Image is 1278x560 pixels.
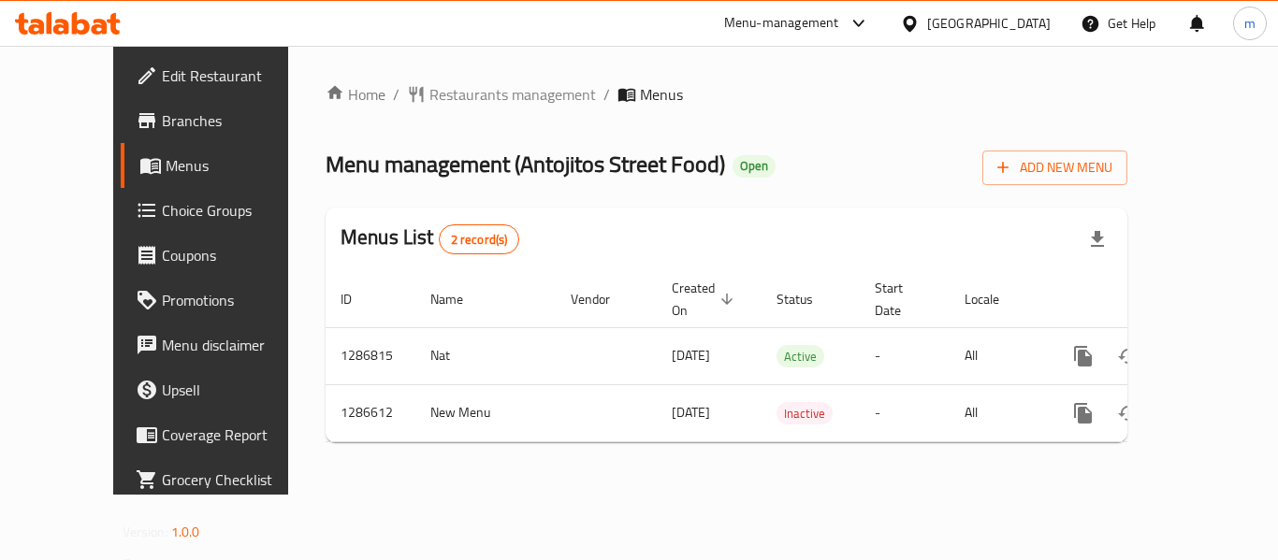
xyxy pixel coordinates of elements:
[875,277,927,322] span: Start Date
[429,83,596,106] span: Restaurants management
[777,403,833,424] span: Inactive
[777,288,837,310] span: Status
[415,384,556,441] td: New Menu
[733,155,776,178] div: Open
[326,83,1127,106] nav: breadcrumb
[997,156,1112,179] span: Add New Menu
[777,345,824,367] div: Active
[326,143,725,185] span: Menu management ( Antojitos Street Food )
[672,277,739,322] span: Created On
[950,384,1046,441] td: All
[672,400,710,424] span: [DATE]
[162,244,312,266] span: Coupons
[121,412,327,457] a: Coverage Report
[571,288,634,310] span: Vendor
[1106,391,1151,436] button: Change Status
[1106,334,1151,379] button: Change Status
[439,224,520,254] div: Total records count
[407,83,596,106] a: Restaurants management
[982,151,1127,185] button: Add New Menu
[326,271,1256,442] table: enhanced table
[162,199,312,222] span: Choice Groups
[341,223,519,254] h2: Menus List
[166,154,312,177] span: Menus
[162,379,312,401] span: Upsell
[121,278,327,323] a: Promotions
[162,109,312,132] span: Branches
[724,12,839,35] div: Menu-management
[640,83,683,106] span: Menus
[121,188,327,233] a: Choice Groups
[1061,391,1106,436] button: more
[121,53,327,98] a: Edit Restaurant
[603,83,610,106] li: /
[440,231,519,249] span: 2 record(s)
[162,289,312,311] span: Promotions
[733,158,776,174] span: Open
[121,98,327,143] a: Branches
[927,13,1051,34] div: [GEOGRAPHIC_DATA]
[1046,271,1256,328] th: Actions
[121,457,327,502] a: Grocery Checklist
[123,520,168,544] span: Version:
[415,327,556,384] td: Nat
[121,323,327,367] a: Menu disclaimer
[121,367,327,412] a: Upsell
[777,346,824,367] span: Active
[1075,217,1120,262] div: Export file
[430,288,487,310] span: Name
[860,384,950,441] td: -
[1061,334,1106,379] button: more
[326,83,385,106] a: Home
[777,402,833,424] div: Inactive
[393,83,399,106] li: /
[162,334,312,356] span: Menu disclaimer
[162,424,312,446] span: Coverage Report
[1244,13,1256,34] span: m
[121,233,327,278] a: Coupons
[341,288,376,310] span: ID
[965,288,1024,310] span: Locale
[162,65,312,87] span: Edit Restaurant
[326,327,415,384] td: 1286815
[672,343,710,367] span: [DATE]
[171,520,200,544] span: 1.0.0
[860,327,950,384] td: -
[326,384,415,441] td: 1286612
[950,327,1046,384] td: All
[121,143,327,188] a: Menus
[162,468,312,491] span: Grocery Checklist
